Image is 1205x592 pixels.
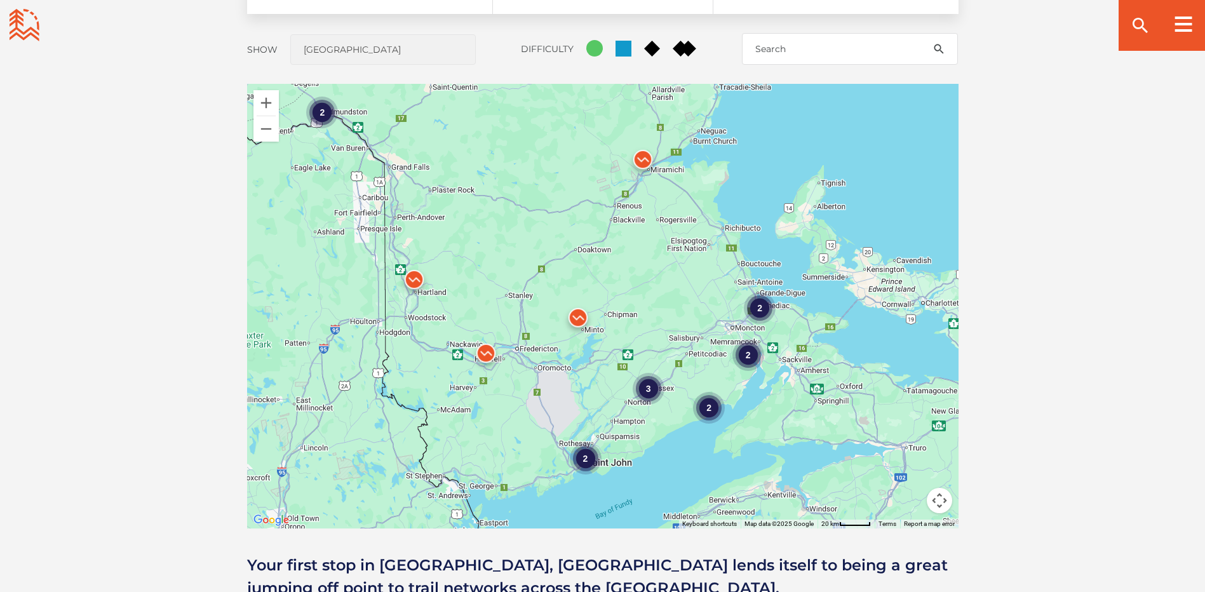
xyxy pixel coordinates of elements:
[682,520,737,528] button: Keyboard shortcuts
[904,520,955,527] a: Report a map error
[732,339,764,371] div: 2
[920,33,958,65] button: search
[742,33,958,65] input: Search
[927,488,952,513] button: Map camera controls
[253,116,279,142] button: Zoom out
[932,43,945,55] ion-icon: search
[250,512,292,528] img: Google
[693,392,725,424] div: 2
[821,520,839,527] span: 20 km
[1130,15,1150,36] ion-icon: search
[569,443,601,474] div: 2
[253,90,279,116] button: Zoom in
[744,292,776,324] div: 2
[632,372,664,404] div: 3
[306,96,338,128] div: 2
[744,520,814,527] span: Map data ©2025 Google
[247,44,278,55] label: Show
[879,520,896,527] a: Terms (opens in new tab)
[818,520,875,528] button: Map Scale: 20 km per 46 pixels
[521,43,574,55] label: Difficulty
[250,512,292,528] a: Open this area in Google Maps (opens a new window)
